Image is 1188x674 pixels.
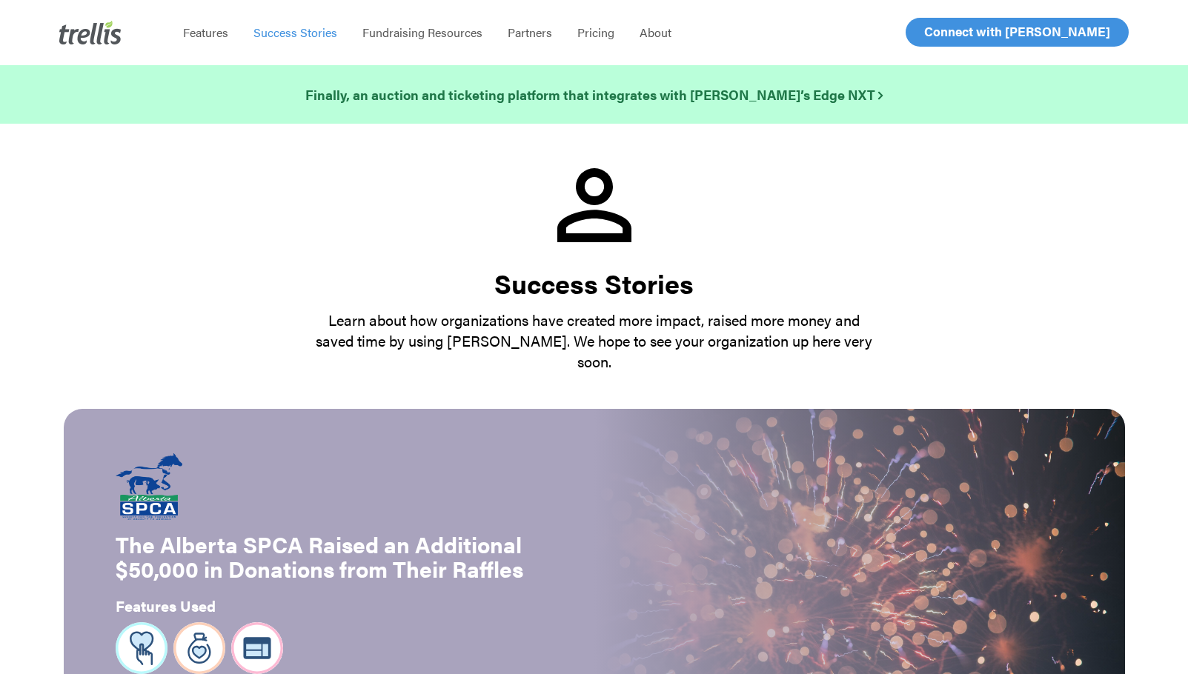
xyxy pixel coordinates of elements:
span: Features [183,24,228,41]
a: Finally, an auction and ticketing platform that integrates with [PERSON_NAME]’s Edge NXT [305,84,883,105]
a: Connect with [PERSON_NAME] [906,18,1129,47]
img: Group-10137.svg [116,622,167,674]
a: Pricing [565,25,627,40]
a: Partners [495,25,565,40]
span: Success Stories [253,24,337,41]
img: Trellis [59,21,122,44]
a: About [627,25,684,40]
span: Connect with [PERSON_NAME] [924,22,1110,40]
strong: Success Stories [494,264,694,302]
span: About [640,24,671,41]
span: Fundraising Resources [362,24,482,41]
a: Fundraising Resources [350,25,495,40]
span: Partners [508,24,552,41]
span: Pricing [577,24,614,41]
a: Success Stories [241,25,350,40]
p: Learn about how organizations have created more impact, raised more money and saved time by using... [313,310,876,372]
strong: The Alberta SPCA Raised an Additional $50,000 in Donations from Their Raffles [116,528,523,584]
strong: Features Used [116,595,216,616]
img: Group-11644-1.svg [173,622,225,674]
img: Group-11637.svg [231,622,283,674]
strong: Finally, an auction and ticketing platform that integrates with [PERSON_NAME]’s Edge NXT [305,85,883,104]
img: success_stories_icon.svg [557,168,631,242]
a: Features [170,25,241,40]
